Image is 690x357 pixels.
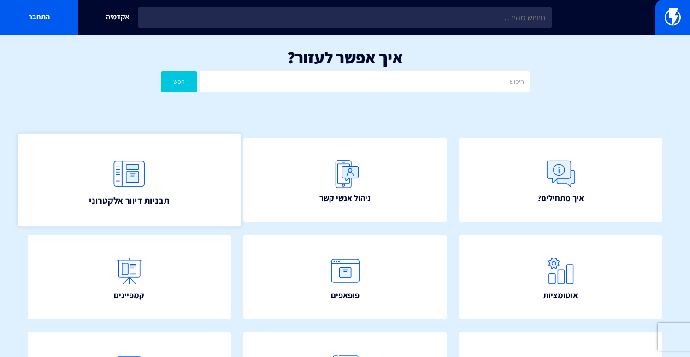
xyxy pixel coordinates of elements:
[161,71,198,92] button: חפש
[459,138,662,222] a: איך מתחילים?
[331,289,360,301] span: פופאפים
[18,133,241,226] a: תבניות דיוור אלקטרוני
[459,235,662,319] a: אוטומציות
[114,289,144,301] span: קמפיינים
[14,48,676,67] h1: איך אפשר לעזור?
[537,192,584,204] span: איך מתחילים?
[89,194,169,207] span: תבניות דיוור אלקטרוני
[243,235,447,319] a: פופאפים
[138,7,552,28] input: חיפוש מהיר...
[543,289,578,301] span: אוטומציות
[243,138,447,222] a: ניהול אנשי קשר
[28,235,231,319] a: קמפיינים
[319,192,371,204] span: ניהול אנשי קשר
[200,71,529,92] input: חיפוש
